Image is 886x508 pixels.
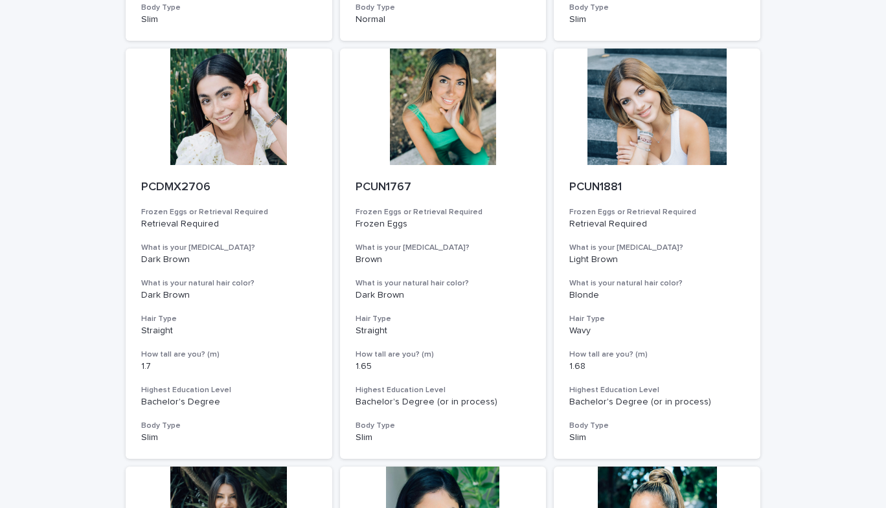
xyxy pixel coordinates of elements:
h3: Hair Type [356,314,531,324]
h3: Body Type [356,421,531,431]
h3: How tall are you? (m) [569,349,745,360]
p: PCDMX2706 [141,181,317,195]
h3: Body Type [356,3,531,13]
p: Retrieval Required [569,219,745,230]
h3: What is your [MEDICAL_DATA]? [141,243,317,253]
p: Retrieval Required [141,219,317,230]
p: Bachelor's Degree [141,397,317,408]
h3: Hair Type [569,314,745,324]
p: Dark Brown [356,290,531,301]
p: PCUN1767 [356,181,531,195]
p: Normal [356,14,531,25]
p: Bachelor's Degree (or in process) [569,397,745,408]
p: Frozen Eggs [356,219,531,230]
p: Straight [141,326,317,337]
h3: Highest Education Level [141,385,317,395]
p: PCUN1881 [569,181,745,195]
p: Slim [141,432,317,443]
p: Wavy [569,326,745,337]
h3: Body Type [569,3,745,13]
h3: Body Type [141,421,317,431]
h3: What is your [MEDICAL_DATA]? [356,243,531,253]
h3: Highest Education Level [569,385,745,395]
h3: Frozen Eggs or Retrieval Required [569,207,745,217]
h3: What is your [MEDICAL_DATA]? [569,243,745,253]
a: PCUN1881Frozen Eggs or Retrieval RequiredRetrieval RequiredWhat is your [MEDICAL_DATA]?Light Brow... [554,49,760,459]
h3: Hair Type [141,314,317,324]
h3: Body Type [569,421,745,431]
p: Light Brown [569,254,745,265]
h3: Body Type [141,3,317,13]
p: Slim [141,14,317,25]
p: 1.7 [141,361,317,372]
h3: What is your natural hair color? [356,278,531,289]
h3: How tall are you? (m) [141,349,317,360]
p: Slim [569,432,745,443]
p: Blonde [569,290,745,301]
p: Dark Brown [141,290,317,301]
a: PCUN1767Frozen Eggs or Retrieval RequiredFrozen EggsWhat is your [MEDICAL_DATA]?BrownWhat is your... [340,49,547,459]
h3: What is your natural hair color? [141,278,317,289]
a: PCDMX2706Frozen Eggs or Retrieval RequiredRetrieval RequiredWhat is your [MEDICAL_DATA]?Dark Brow... [126,49,332,459]
p: Straight [356,326,531,337]
h3: Frozen Eggs or Retrieval Required [356,207,531,217]
h3: What is your natural hair color? [569,278,745,289]
p: Bachelor's Degree (or in process) [356,397,531,408]
p: Slim [569,14,745,25]
p: Dark Brown [141,254,317,265]
p: 1.68 [569,361,745,372]
p: Slim [356,432,531,443]
p: 1.65 [356,361,531,372]
p: Brown [356,254,531,265]
h3: Highest Education Level [356,385,531,395]
h3: How tall are you? (m) [356,349,531,360]
h3: Frozen Eggs or Retrieval Required [141,207,317,217]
